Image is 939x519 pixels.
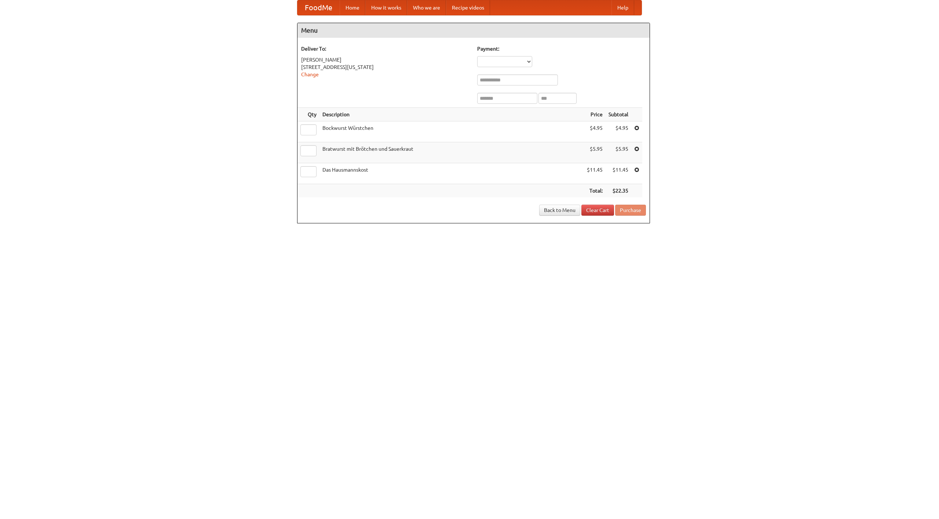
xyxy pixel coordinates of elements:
[319,121,584,142] td: Bockwurst Würstchen
[301,63,470,71] div: [STREET_ADDRESS][US_STATE]
[301,45,470,52] h5: Deliver To:
[606,142,631,163] td: $5.95
[584,108,606,121] th: Price
[606,163,631,184] td: $11.45
[539,205,580,216] a: Back to Menu
[584,121,606,142] td: $4.95
[319,163,584,184] td: Das Hausmannskost
[297,0,340,15] a: FoodMe
[581,205,614,216] a: Clear Cart
[407,0,446,15] a: Who we are
[340,0,365,15] a: Home
[611,0,634,15] a: Help
[365,0,407,15] a: How it works
[584,184,606,198] th: Total:
[297,108,319,121] th: Qty
[301,72,319,77] a: Change
[477,45,646,52] h5: Payment:
[301,56,470,63] div: [PERSON_NAME]
[319,142,584,163] td: Bratwurst mit Brötchen und Sauerkraut
[606,184,631,198] th: $22.35
[584,142,606,163] td: $5.95
[584,163,606,184] td: $11.45
[446,0,490,15] a: Recipe videos
[319,108,584,121] th: Description
[297,23,650,38] h4: Menu
[606,121,631,142] td: $4.95
[615,205,646,216] button: Purchase
[606,108,631,121] th: Subtotal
